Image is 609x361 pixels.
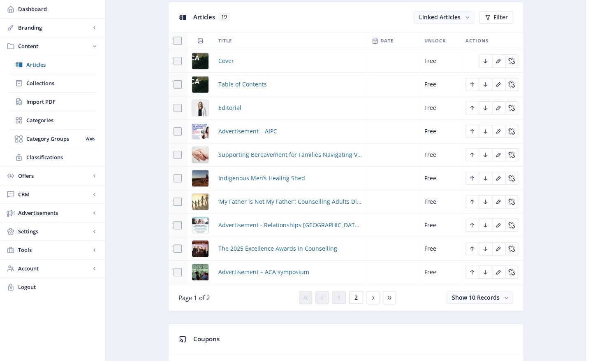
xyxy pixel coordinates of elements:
span: 1 [337,294,340,301]
span: Articles [193,13,215,21]
a: Edit page [492,103,505,111]
a: Edit page [479,80,492,88]
span: Collections [26,79,97,87]
a: Edit page [479,174,492,182]
td: Free [419,49,461,73]
button: 1 [332,291,346,304]
span: Actions [465,36,489,46]
a: Advertisement - Relationships [GEOGRAPHIC_DATA] [PERSON_NAME] [218,220,362,230]
td: Free [419,96,461,120]
a: Edit page [505,197,518,205]
a: Edit page [465,244,479,252]
a: Edit page [479,103,492,111]
a: Edit page [492,127,505,135]
img: c26c2fcd-344a-488c-8dc7-d33eda5fd20e.png [192,264,208,280]
span: Account [18,264,90,272]
a: Edit page [505,103,518,111]
a: Edit page [465,150,479,158]
img: 0d26c4bc-80e7-4da4-b8bb-5c0a56fdffaf.png [192,100,208,116]
a: Indigenous Men’s Healing Shed [218,173,305,183]
a: Edit page [492,174,505,182]
a: Edit page [479,221,492,228]
img: ced0b3b5-08bb-4c82-a69c-c8497251d380.png [192,123,208,140]
span: The 2025 Excellence Awards in Counselling [218,244,337,254]
a: Edit page [465,268,479,275]
span: Dashboard [18,5,99,13]
td: Free [419,120,461,143]
a: Edit page [505,127,518,135]
a: Category GroupsWeb [8,130,97,148]
img: cnbFBF9lJ4x82hYX [192,217,208,233]
a: Collections [8,74,97,92]
a: Edit page [479,268,492,275]
img: ab981ce0-861b-4202-afd4-bc964d025124.png [192,240,208,257]
a: Cover [218,56,234,66]
button: Show 10 Records [447,291,513,304]
a: Edit page [505,80,518,88]
a: Import PDF [8,93,97,111]
td: Free [419,190,461,214]
a: Classifications [8,148,97,166]
span: Branding [18,23,90,32]
a: Categories [8,111,97,129]
span: Date [380,36,394,46]
a: Edit page [505,221,518,228]
button: Linked Articles [414,11,474,23]
span: Advertisements [18,209,90,217]
button: 2 [349,291,363,304]
td: Free [419,261,461,284]
span: Show 10 Records [452,293,500,301]
app-collection-view: Articles [168,2,523,311]
a: Edit page [479,197,492,205]
span: Content [18,42,90,50]
a: Edit page [492,80,505,88]
span: Category Groups [26,135,83,143]
a: Edit page [492,268,505,275]
a: Edit page [465,197,479,205]
a: Edit page [505,244,518,252]
img: 827c2d40-fbe7-4fcd-b8fa-a48299edeae1.png [192,147,208,163]
span: 19 [218,13,230,21]
a: Edit page [479,56,492,64]
a: Articles [8,56,97,74]
img: 720a254a-ddbf-4c43-9fba-4a5e32134782.png [192,193,208,210]
td: Free [419,167,461,190]
img: 6dde319b-8f8b-49d8-9f21-8e6d4efffd5c.png [192,170,208,186]
a: Edit page [505,268,518,275]
span: Supporting Bereavement for Families Navigating Voluntary Assisted Dying (VAD) [218,150,362,160]
img: 20ee9108-f847-4bf2-ba85-063b0af2a570.png [192,53,208,69]
a: Advertisement – ACA symposium [218,267,309,277]
span: 2 [354,294,358,301]
span: CRM [18,190,90,198]
a: Edit page [505,56,518,64]
span: Settings [18,227,90,235]
a: Edit page [492,244,505,252]
a: Edit page [492,221,505,228]
a: ‘My Father is Not My Father’: Counselling Adults Discovering Misattributed Paternity [218,197,362,207]
span: Import PDF [26,98,97,106]
a: Edit page [479,244,492,252]
span: Tools [18,246,90,254]
button: Filter [479,11,513,23]
a: Advertisement – AIPC [218,126,277,136]
span: Filter [493,14,508,21]
span: Offers [18,172,90,180]
a: Edit page [492,150,505,158]
a: Edit page [479,150,492,158]
a: Edit page [492,197,505,205]
td: Free [419,73,461,96]
nb-badge: Web [83,135,97,143]
a: Edit page [465,127,479,135]
a: Edit page [505,150,518,158]
span: Title [218,36,232,46]
a: Editorial [218,103,241,113]
a: Table of Contents [218,79,267,89]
